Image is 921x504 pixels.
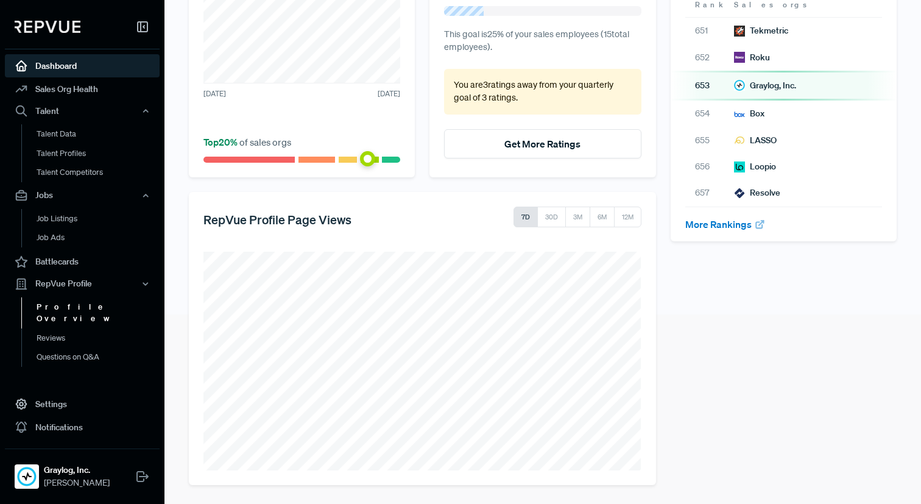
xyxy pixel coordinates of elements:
[21,163,176,182] a: Talent Competitors
[734,51,770,64] div: Roku
[5,274,160,294] button: RepVue Profile
[695,134,724,147] span: 655
[614,207,641,227] button: 12M
[21,209,176,229] a: Job Listings
[695,160,724,173] span: 656
[513,207,538,227] button: 7D
[5,54,160,77] a: Dashboard
[734,135,745,146] img: LASSO
[734,26,745,37] img: Tekmetric
[537,207,566,227] button: 30D
[5,449,160,494] a: Graylog, Inc.Graylog, Inc.[PERSON_NAME]
[5,392,160,416] a: Settings
[203,212,351,227] h5: RepVue Profile Page Views
[734,160,776,173] div: Loopio
[378,88,400,99] span: [DATE]
[44,477,110,489] span: [PERSON_NAME]
[21,297,176,328] a: Profile Overview
[21,328,176,348] a: Reviews
[734,188,745,199] img: Resolve
[734,79,796,92] div: Graylog, Inc.
[5,250,160,274] a: Battlecards
[454,79,631,105] p: You are 3 ratings away from your quarterly goal of 3 ratings .
[5,101,160,121] button: Talent
[734,161,745,172] img: Loopio
[695,107,724,120] span: 654
[695,24,724,37] span: 651
[21,124,176,144] a: Talent Data
[734,108,745,119] img: Box
[695,51,724,64] span: 652
[695,79,724,92] span: 653
[44,464,110,477] strong: Graylog, Inc.
[5,77,160,101] a: Sales Org Health
[444,28,641,54] p: This goal is 25 % of your sales employees ( 15 total employees).
[734,186,780,199] div: Resolve
[734,52,745,63] img: Roku
[685,218,766,230] a: More Rankings
[21,144,176,163] a: Talent Profiles
[734,80,745,91] img: Graylog, Inc.
[695,186,724,199] span: 657
[5,185,160,206] button: Jobs
[203,136,291,148] span: of sales orgs
[203,136,239,148] span: Top 20 %
[21,347,176,367] a: Questions on Q&A
[734,24,788,37] div: Tekmetric
[203,88,226,99] span: [DATE]
[5,416,160,439] a: Notifications
[444,129,641,158] button: Get More Ratings
[734,107,764,120] div: Box
[21,228,176,247] a: Job Ads
[734,134,777,147] div: LASSO
[565,207,590,227] button: 3M
[15,21,80,33] img: RepVue
[17,467,37,486] img: Graylog, Inc.
[590,207,615,227] button: 6M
